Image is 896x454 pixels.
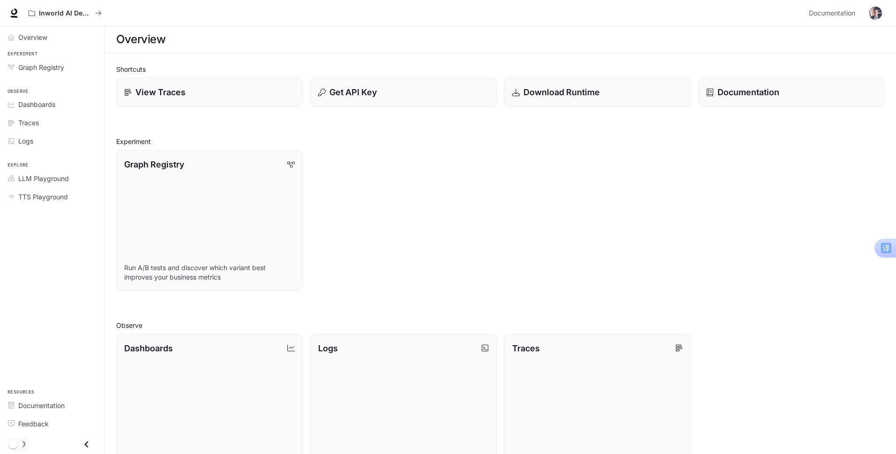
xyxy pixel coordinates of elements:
[504,78,691,106] a: Download Runtime
[523,86,600,98] p: Download Runtime
[318,342,338,355] p: Logs
[116,136,885,146] h2: Experiment
[124,263,295,282] p: Run A/B tests and discover which variant best improves your business metrics
[39,9,91,17] p: Inworld AI Demos
[76,435,97,454] button: Close drawer
[4,29,101,45] a: Overview
[116,150,303,290] a: Graph RegistryRun A/B tests and discover which variant best improves your business metrics
[124,342,173,355] p: Dashboards
[4,397,101,414] a: Documentation
[512,342,540,355] p: Traces
[18,419,49,429] span: Feedback
[18,62,64,72] span: Graph Registry
[4,189,101,205] a: TTS Playground
[4,170,101,187] a: LLM Playground
[4,96,101,113] a: Dashboards
[4,416,101,432] a: Feedback
[4,133,101,149] a: Logs
[124,158,184,171] p: Graph Registry
[869,7,882,20] img: User avatar
[18,401,65,410] span: Documentation
[18,136,33,146] span: Logs
[4,59,101,76] a: Graph Registry
[329,86,377,98] p: Get API Key
[698,78,885,106] a: Documentation
[4,114,101,131] a: Traces
[866,4,885,23] button: User avatar
[805,4,862,23] a: Documentation
[809,8,855,19] span: Documentation
[8,439,18,449] span: Dark mode toggle
[116,78,303,106] a: View Traces
[18,99,55,109] span: Dashboards
[116,64,885,74] h2: Shortcuts
[116,320,885,330] h2: Observe
[135,86,186,98] p: View Traces
[18,192,68,202] span: TTS Playground
[24,4,106,23] button: All workspaces
[18,32,47,42] span: Overview
[18,118,39,128] span: Traces
[717,86,779,98] p: Documentation
[116,30,165,49] h1: Overview
[18,174,69,183] span: LLM Playground
[310,78,497,106] button: Get API Key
